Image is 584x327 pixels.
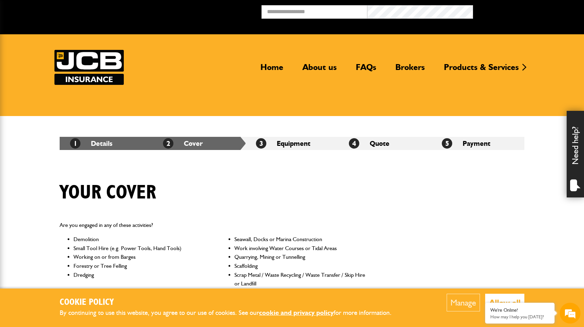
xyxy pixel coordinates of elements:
span: 4 [349,138,359,149]
img: JCB Insurance Services logo [54,50,124,85]
span: 3 [256,138,266,149]
button: Allow all [485,294,524,311]
a: Products & Services [439,62,524,78]
li: Road Surfacing including the use of Hot Tar or Asphalt [74,288,205,297]
li: Working on or from Barges [74,253,205,262]
h1: Your cover [60,181,156,204]
li: Dredging [74,271,205,288]
a: cookie and privacy policy [259,309,334,317]
div: We're Online! [490,307,549,313]
li: Seawall, Docks or Marina Construction [234,235,366,244]
a: FAQs [351,62,381,78]
li: Forestry or Tree Felling [74,262,205,271]
span: 2 [163,138,173,149]
li: Work involving Water Courses or Tidal Areas [234,244,366,253]
li: Quarrying, Mining or Tunnelling [234,253,366,262]
li: Cover [153,137,246,150]
button: Manage [447,294,480,311]
li: Scaffolding [234,262,366,271]
p: Are you engaged in any of these activities? [60,221,366,230]
li: Equipment [246,137,338,150]
p: How may I help you today? [490,314,549,319]
li: Payment [431,137,524,150]
a: Brokers [390,62,430,78]
a: About us [297,62,342,78]
p: By continuing to use this website, you agree to our use of cookies. See our for more information. [60,308,403,318]
li: Quote [338,137,431,150]
a: 1Details [70,139,112,148]
span: 1 [70,138,80,149]
a: Home [255,62,289,78]
span: 5 [442,138,452,149]
div: Need help? [567,111,584,197]
li: Small Tool Hire (e.g. Power Tools, Hand Tools) [74,244,205,253]
li: Scrap Metal / Waste Recycling / Waste Transfer / Skip Hire or Landfill [234,271,366,288]
a: JCB Insurance Services [54,50,124,85]
button: Broker Login [473,5,579,16]
li: Demolition [74,235,205,244]
h2: Cookie Policy [60,297,403,308]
